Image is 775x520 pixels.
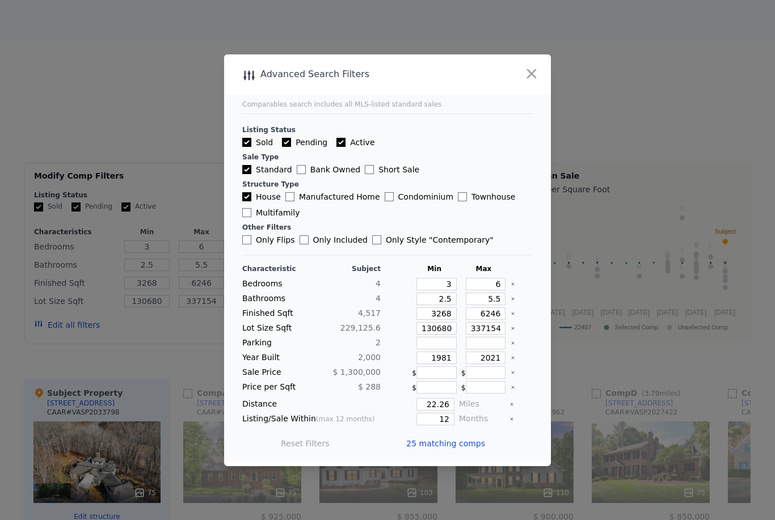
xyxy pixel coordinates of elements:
div: Bathrooms [242,293,309,305]
span: 4,517 [358,308,381,318]
input: Condominium [385,192,394,201]
div: Max [461,264,506,273]
button: Clear [511,356,515,360]
button: Clear [511,297,515,301]
div: Other Filters [242,223,533,232]
input: Pending [282,138,291,147]
div: $ [461,366,506,379]
label: Short Sale [365,164,419,175]
label: Condominium [385,191,453,202]
input: Townhouse [458,192,467,201]
input: Multifamily [242,208,251,217]
label: Manufactured Home [285,191,380,202]
div: Advanced Search Filters [224,66,486,82]
div: Parking [242,337,309,349]
label: Only Flips [242,234,295,246]
button: Clear [511,341,515,345]
input: Manufactured Home [285,192,294,201]
button: Clear [511,370,515,375]
div: Year Built [242,352,309,364]
div: Months [459,413,505,425]
label: Townhouse [458,191,515,202]
input: Standard [242,165,251,174]
div: Finished Sqft [242,307,309,320]
label: House [242,191,281,202]
label: Active [336,137,374,148]
button: Clear [511,326,515,331]
div: Sale Price [242,366,309,379]
button: Clear [509,417,514,421]
input: Active [336,138,346,147]
div: $ [412,366,457,379]
div: Sale Type [242,153,533,162]
input: House [242,192,251,201]
input: Bank Owned [297,165,306,174]
button: Reset [281,438,330,449]
input: Only Style "Contemporary" [372,235,381,244]
div: Listing Status [242,125,533,134]
input: Short Sale [365,165,374,174]
label: Bank Owned [297,164,360,175]
button: Clear [511,385,515,390]
span: (max 12 months) [316,415,375,423]
div: Distance [242,398,381,411]
input: Only Flips [242,235,251,244]
input: Sold [242,138,251,147]
input: Only Included [300,235,309,244]
span: 4 [376,294,381,303]
span: 2 [376,338,381,347]
div: $ [461,381,506,394]
span: $ 1,300,000 [332,367,381,377]
div: Min [412,264,457,273]
span: $ 288 [358,382,381,391]
label: Sold [242,137,273,148]
label: Pending [282,137,327,148]
span: 25 matching comps [406,438,485,449]
div: Characteristic [242,264,309,273]
button: Clear [511,311,515,316]
div: Comparables search includes all MLS-listed standard sales [242,100,533,109]
div: Lot Size Sqft [242,322,309,335]
div: Structure Type [242,180,533,189]
label: Standard [242,164,292,175]
div: Subject [314,264,381,273]
label: Multifamily [242,207,300,218]
span: 2,000 [358,353,381,362]
span: 229,125.6 [340,323,381,332]
button: Clear [511,282,515,286]
label: Only Style " Contemporary " [372,234,494,246]
div: Bedrooms [242,278,309,290]
button: Clear [509,402,514,407]
span: 4 [376,279,381,288]
label: Only Included [300,234,368,246]
div: Price per Sqft [242,381,309,394]
div: Miles [459,398,505,411]
div: $ [412,381,457,394]
div: Listing/Sale Within [242,413,381,425]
